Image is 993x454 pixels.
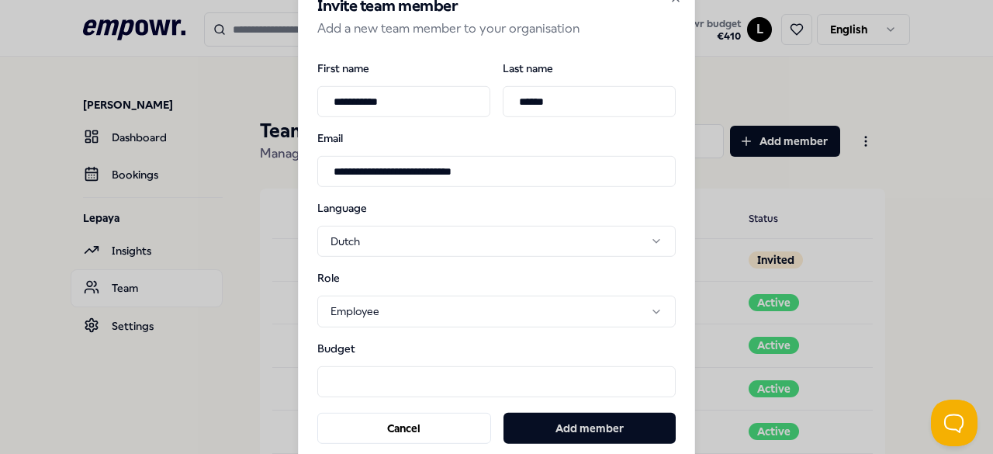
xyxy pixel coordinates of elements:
[317,413,491,444] button: Cancel
[317,18,676,38] p: Add a new team member to your organisation
[317,133,676,144] label: Email
[317,272,398,283] label: Role
[503,413,676,444] button: Add member
[317,343,398,354] label: Budget
[503,63,676,74] label: Last name
[317,63,490,74] label: First name
[317,203,398,213] label: Language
